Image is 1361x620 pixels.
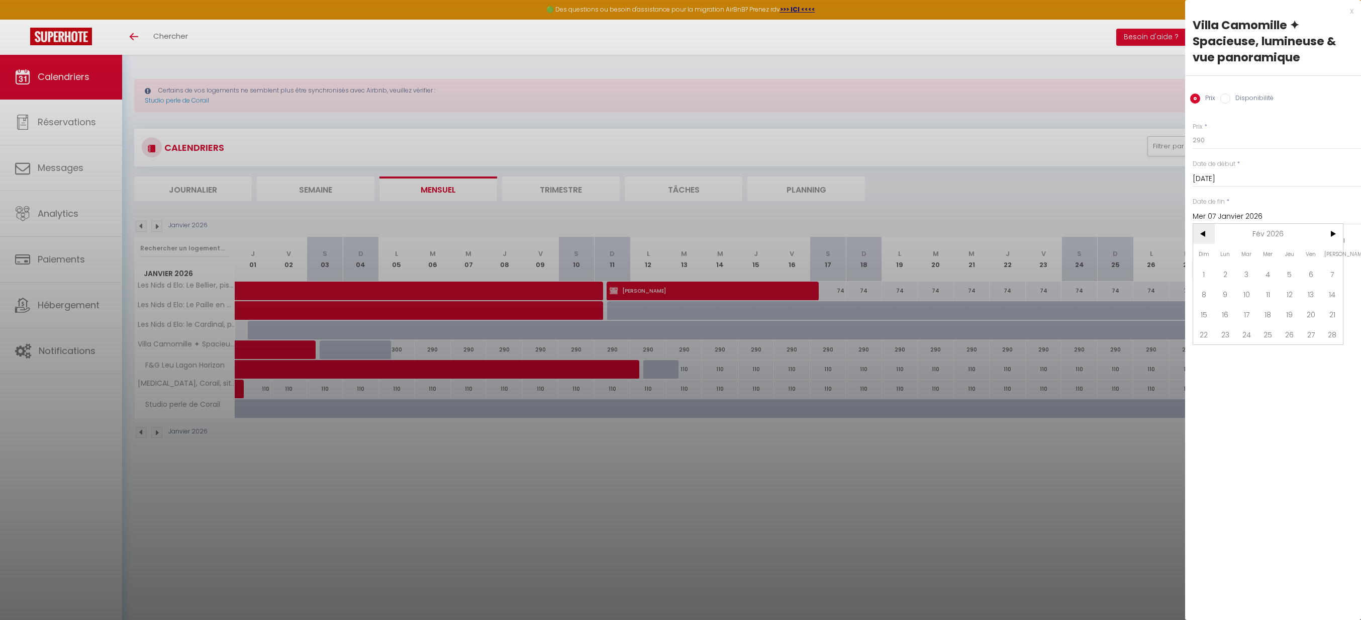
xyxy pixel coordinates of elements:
[1193,284,1215,304] span: 8
[1300,304,1322,324] span: 20
[1257,264,1279,284] span: 4
[1321,244,1343,264] span: [PERSON_NAME]
[1193,324,1215,344] span: 22
[1236,284,1257,304] span: 10
[1193,224,1215,244] span: <
[1257,284,1279,304] span: 11
[1236,264,1257,284] span: 3
[1300,264,1322,284] span: 6
[1230,94,1274,105] label: Disponibilité
[1279,324,1300,344] span: 26
[1321,324,1343,344] span: 28
[1279,244,1300,264] span: Jeu
[1193,244,1215,264] span: Dim
[1321,224,1343,244] span: >
[1236,324,1257,344] span: 24
[1300,324,1322,344] span: 27
[1321,304,1343,324] span: 21
[1257,244,1279,264] span: Mer
[1185,5,1353,17] div: x
[1193,122,1203,132] label: Prix
[1215,244,1236,264] span: Lun
[1321,264,1343,284] span: 7
[1215,224,1322,244] span: Fév 2026
[1193,159,1235,169] label: Date de début
[1193,17,1353,65] div: Villa Camomille ✦ Spacieuse, lumineuse & vue panoramique
[1215,304,1236,324] span: 16
[1215,324,1236,344] span: 23
[1236,304,1257,324] span: 17
[1279,264,1300,284] span: 5
[1215,284,1236,304] span: 9
[1236,244,1257,264] span: Mar
[1300,284,1322,304] span: 13
[1193,304,1215,324] span: 15
[1279,284,1300,304] span: 12
[1321,284,1343,304] span: 14
[1300,244,1322,264] span: Ven
[1193,197,1225,207] label: Date de fin
[1257,304,1279,324] span: 18
[1279,304,1300,324] span: 19
[1193,264,1215,284] span: 1
[1200,94,1215,105] label: Prix
[1215,264,1236,284] span: 2
[1257,324,1279,344] span: 25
